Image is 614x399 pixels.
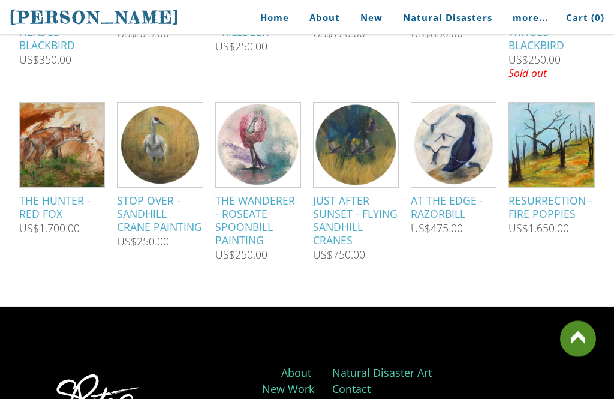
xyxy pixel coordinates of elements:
[19,103,105,221] a: The Hunter - Red Fox
[332,382,371,397] a: Contact
[313,250,365,261] div: US$750.00
[411,224,463,235] div: US$475.00
[508,55,561,66] div: US$250.00
[281,366,311,380] a: About
[117,194,203,234] div: Stop Over - Sandhill Crane Painting
[117,29,169,40] div: US$325.00
[498,103,606,188] img: s334435911736366985_p458_i1_w2000.jpeg
[19,55,71,66] div: US$350.00
[215,250,267,261] div: US$250.00
[300,4,349,31] a: About
[118,103,202,188] img: s334435911736366985_p451_i1_w1500.jpeg
[411,103,496,221] a: At the Edge - Razorbill
[313,29,365,40] div: US$720.00
[394,4,501,31] a: Natural Disasters
[10,7,180,28] span: [PERSON_NAME]
[313,103,399,247] a: Just After Sunset - Flying Sandhill Cranes
[411,29,463,40] div: US$850.00
[215,194,301,247] div: The Wanderer - Roseate Spoonbill Painting
[215,103,301,247] a: The Wanderer - Roseate Spoonbill Painting
[332,366,432,380] a: Natural Disaster Art
[19,194,105,221] div: The Hunter - Red Fox
[595,11,601,23] span: 0
[411,194,496,221] div: At the Edge - Razorbill
[242,4,298,31] a: Home
[5,103,119,188] img: s334435911736366985_p447_i1_w2020.jpeg
[411,103,496,188] img: s334435911736366985_p455_i1_w3023.jpeg
[313,194,399,247] div: Just After Sunset - Flying Sandhill Cranes
[508,65,594,81] p: Sold out
[117,103,203,234] a: Stop Over - Sandhill Crane Painting
[262,382,314,397] a: New Work
[508,194,594,221] div: Resurrection - Fire Poppies
[19,224,80,235] div: US$1,700.00
[10,6,180,29] a: [PERSON_NAME]
[508,224,569,235] div: US$1,650.00
[351,4,392,31] a: New
[508,103,594,221] a: Resurrection - Fire Poppies
[504,4,557,31] a: more...
[215,103,301,188] img: s334435911736366985_p452_i2_w2916.jpeg
[215,42,267,53] div: US$250.00
[557,4,604,31] a: Cart (0)
[117,237,169,248] div: US$250.00
[314,103,398,188] img: s334435911736366985_p454_i1_w1116.jpeg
